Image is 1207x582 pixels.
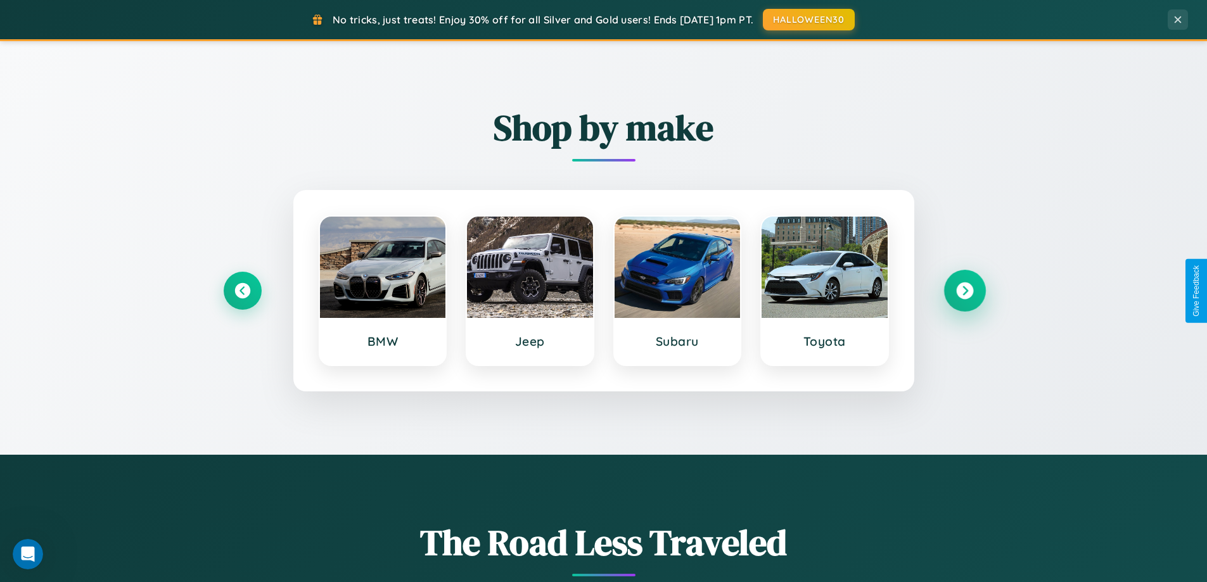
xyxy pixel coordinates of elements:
h1: The Road Less Traveled [224,518,984,567]
span: No tricks, just treats! Enjoy 30% off for all Silver and Gold users! Ends [DATE] 1pm PT. [333,13,753,26]
h3: Toyota [774,334,875,349]
h3: Jeep [480,334,580,349]
h3: Subaru [627,334,728,349]
h2: Shop by make [224,103,984,152]
button: HALLOWEEN30 [763,9,855,30]
div: Give Feedback [1192,265,1201,317]
iframe: Intercom live chat [13,539,43,569]
h3: BMW [333,334,433,349]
